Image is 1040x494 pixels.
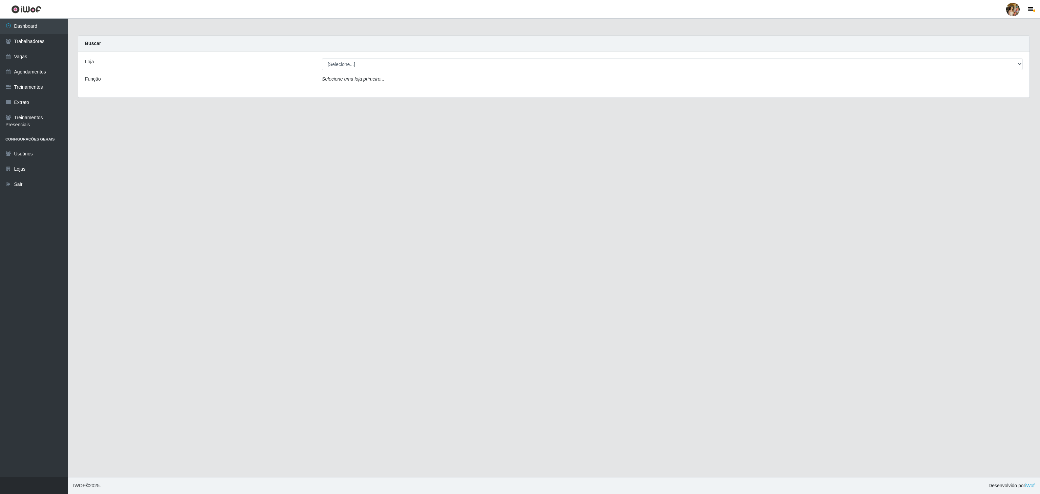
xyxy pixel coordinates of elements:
strong: Buscar [85,41,101,46]
label: Loja [85,58,94,65]
i: Selecione uma loja primeiro... [322,76,384,82]
a: iWof [1025,483,1035,488]
span: © 2025 . [73,482,101,489]
span: Desenvolvido por [989,482,1035,489]
label: Função [85,76,101,83]
img: CoreUI Logo [11,5,41,14]
span: IWOF [73,483,86,488]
